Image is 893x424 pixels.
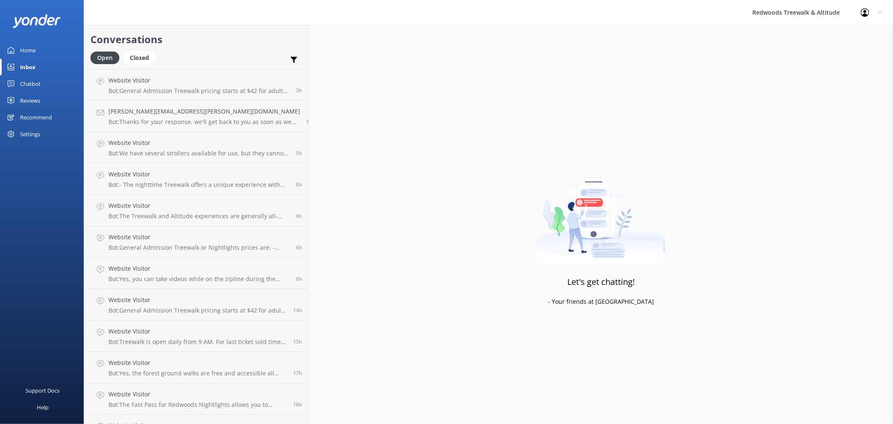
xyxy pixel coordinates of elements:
h4: Website Visitor [108,138,290,147]
span: Sep 13 2025 10:38pm (UTC +12:00) Pacific/Auckland [293,370,302,377]
p: - Your friends at [GEOGRAPHIC_DATA] [548,297,654,306]
h4: [PERSON_NAME][EMAIL_ADDRESS][PERSON_NAME][DOMAIN_NAME] [108,107,300,116]
a: Website VisitorBot:- The nighttime Treewalk offers a unique experience with the forest illuminate... [84,163,309,195]
div: Open [90,52,119,64]
p: Bot: General Admission Treewalk pricing starts at $42 for adults (16+ years) and $26 for children... [108,87,290,95]
p: Bot: Thanks for your response, we'll get back to you as soon as we can during opening hours. [108,118,300,126]
div: Support Docs [26,382,60,399]
h3: Let's get chatting! [567,275,635,289]
p: Bot: Yes, you can take videos while on the zipline during the Altitude experience. Just make sure... [108,275,290,283]
h4: Website Visitor [108,170,290,179]
h4: Website Visitor [108,201,290,210]
a: Website VisitorBot:Yes, you can take videos while on the zipline during the Altitude experience. ... [84,258,309,289]
div: Closed [124,52,155,64]
a: Website VisitorBot:Yes, the forest ground walks are free and accessible all year round. You can c... [84,352,309,383]
p: Bot: - The nighttime Treewalk offers a unique experience with the forest illuminated by nightligh... [108,181,290,189]
span: Sep 13 2025 09:15pm (UTC +12:00) Pacific/Auckland [293,401,302,408]
span: Sep 14 2025 10:12am (UTC +12:00) Pacific/Auckland [296,150,302,157]
h4: Website Visitor [108,327,287,336]
p: Bot: General Admission Treewalk or Nightlights prices are: - Adult (16 yrs+): $42 per person - Ch... [108,244,290,251]
p: Bot: General Admission Treewalk pricing starts at $42 for adults (16+ years) and $26 for children... [108,307,287,314]
h4: Website Visitor [108,264,290,273]
a: Website VisitorBot:We have several strollers available for use, but they cannot be booked in adva... [84,132,309,163]
a: Website VisitorBot:The Treewalk and Altitude experiences are generally all-weather activities, an... [84,195,309,226]
h4: Website Visitor [108,390,287,399]
a: Website VisitorBot:Treewalk is open daily from 9 AM. For last ticket sold times, please check our... [84,321,309,352]
a: Website VisitorBot:General Admission Treewalk pricing starts at $42 for adults (16+ years) and $2... [84,289,309,321]
h4: Website Visitor [108,358,287,367]
a: Website VisitorBot:General Admission Treewalk or Nightlights prices are: - Adult (16 yrs+): $42 p... [84,226,309,258]
div: Recommend [20,109,52,126]
img: yonder-white-logo.png [13,14,61,28]
p: Bot: The Treewalk and Altitude experiences are generally all-weather activities, and tours are us... [108,212,290,220]
div: Chatbot [20,75,41,92]
span: Sep 14 2025 12:30pm (UTC +12:00) Pacific/Auckland [296,87,302,94]
span: Sep 14 2025 09:41am (UTC +12:00) Pacific/Auckland [296,181,302,188]
span: Sep 14 2025 10:36am (UTC +12:00) Pacific/Auckland [306,118,313,125]
h4: Website Visitor [108,295,287,305]
a: Website VisitorBot:General Admission Treewalk pricing starts at $42 for adults (16+ years) and $2... [84,69,309,101]
img: artwork of a man stealing a conversation from at giant smartphone [536,160,666,264]
h2: Conversations [90,31,302,47]
a: Closed [124,53,160,62]
div: Home [20,42,36,59]
div: Inbox [20,59,36,75]
p: Bot: Yes, the forest ground walks are free and accessible all year round. You can confirm details... [108,370,287,377]
p: Bot: The Fast Pass for Redwoods Nightlights allows you to upgrade your tickets for quicker access... [108,401,287,408]
a: Open [90,53,124,62]
h4: Website Visitor [108,233,290,242]
p: Bot: We have several strollers available for use, but they cannot be booked in advance and are pr... [108,150,290,157]
p: Bot: Treewalk is open daily from 9 AM. For last ticket sold times, please check our website FAQs ... [108,338,287,346]
span: Sep 14 2025 09:13am (UTC +12:00) Pacific/Auckland [296,244,302,251]
span: Sep 14 2025 12:42am (UTC +12:00) Pacific/Auckland [293,338,302,345]
span: Sep 14 2025 09:22am (UTC +12:00) Pacific/Auckland [296,212,302,220]
a: [PERSON_NAME][EMAIL_ADDRESS][PERSON_NAME][DOMAIN_NAME]Bot:Thanks for your response, we'll get bac... [84,101,309,132]
div: Help [37,399,49,416]
span: Sep 14 2025 01:29am (UTC +12:00) Pacific/Auckland [293,307,302,314]
a: Website VisitorBot:The Fast Pass for Redwoods Nightlights allows you to upgrade your tickets for ... [84,383,309,415]
div: Settings [20,126,40,142]
div: Reviews [20,92,40,109]
span: Sep 14 2025 09:00am (UTC +12:00) Pacific/Auckland [296,275,302,282]
h4: Website Visitor [108,76,290,85]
